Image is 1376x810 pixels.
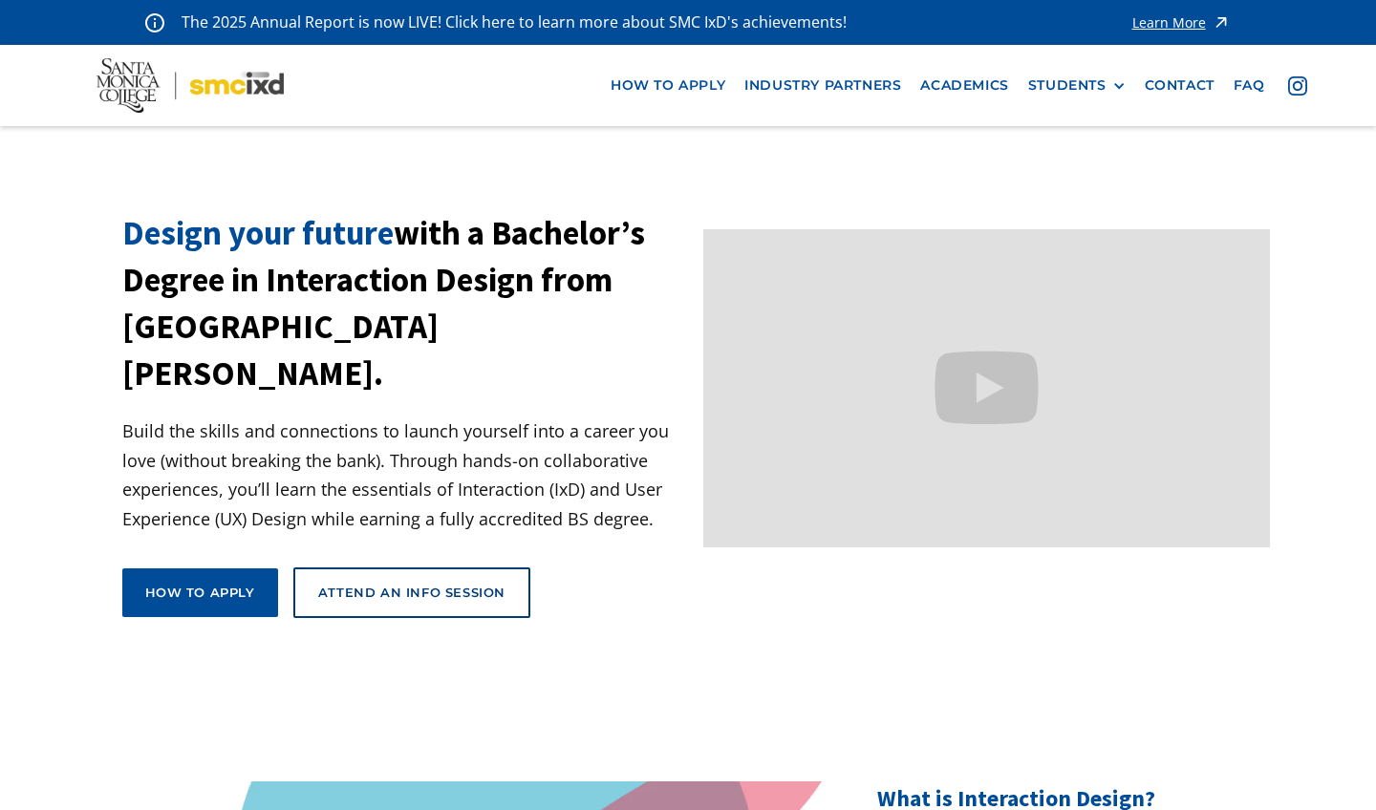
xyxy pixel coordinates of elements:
[735,68,911,103] a: industry partners
[122,212,394,254] span: Design your future
[1132,16,1206,30] div: Learn More
[911,68,1018,103] a: Academics
[1135,68,1224,103] a: contact
[97,58,285,114] img: Santa Monica College - SMC IxD logo
[182,10,849,35] p: The 2025 Annual Report is now LIVE! Click here to learn more about SMC IxD's achievements!
[1288,76,1307,96] img: icon - instagram
[122,210,689,397] h1: with a Bachelor’s Degree in Interaction Design from [GEOGRAPHIC_DATA][PERSON_NAME].
[145,12,164,32] img: icon - information - alert
[318,584,505,601] div: Attend an Info Session
[601,68,735,103] a: how to apply
[145,584,255,601] div: How to apply
[122,568,278,616] a: How to apply
[1212,10,1231,35] img: icon - arrow - alert
[1028,77,1126,94] div: STUDENTS
[1028,77,1107,94] div: STUDENTS
[1132,10,1231,35] a: Learn More
[1224,68,1275,103] a: faq
[122,416,689,533] p: Build the skills and connections to launch yourself into a career you love (without breaking the ...
[703,229,1270,547] iframe: Design your future with a Bachelor's Degree in Interaction Design from Santa Monica College
[293,567,530,617] a: Attend an Info Session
